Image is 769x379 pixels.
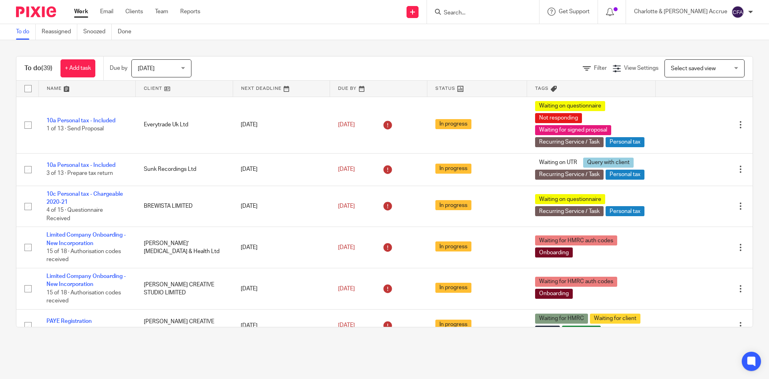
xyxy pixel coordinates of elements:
[46,232,126,246] a: Limited Company Onboarding - New Incorporation
[606,137,644,147] span: Personal tax
[46,171,113,176] span: 3 of 13 · Prepare tax return
[594,65,607,71] span: Filter
[125,8,143,16] a: Clients
[46,249,121,263] span: 15 of 18 · Authorisation codes received
[136,227,233,268] td: [PERSON_NAME]’ [MEDICAL_DATA] & Health Ltd
[233,227,330,268] td: [DATE]
[136,153,233,186] td: Sunk Recordings Ltd
[590,314,640,324] span: Waiting for client
[535,137,604,147] span: Recurring Service / Task
[100,8,113,16] a: Email
[535,194,605,204] span: Waiting on questionnaire
[338,203,355,209] span: [DATE]
[46,118,115,124] a: 10a Personal tax - Included
[338,122,355,128] span: [DATE]
[338,323,355,328] span: [DATE]
[42,24,77,40] a: Reassigned
[46,126,104,132] span: 1 of 13 · Send Proposal
[233,186,330,227] td: [DATE]
[233,309,330,342] td: [DATE]
[46,191,123,205] a: 10c Personal tax - Chargeable 2020-21
[110,64,127,72] p: Due by
[24,64,52,73] h1: To do
[60,59,95,77] a: + Add task
[535,86,549,91] span: Tags
[118,24,137,40] a: Done
[46,162,115,168] a: 10a Personal tax - Included
[535,314,588,324] span: Waiting for HMRC
[46,327,127,332] span: 3 of 4 · Apply for Agent Authority
[46,207,103,221] span: 4 of 15 · Questionnaire Received
[136,309,233,342] td: [PERSON_NAME] CREATIVE STUDIO LIMITED
[583,158,634,168] span: Query with client
[338,286,355,292] span: [DATE]
[535,326,560,336] span: Payroll
[535,125,611,135] span: Waiting for signed proposal
[16,6,56,17] img: Pixie
[535,235,617,245] span: Waiting for HMRC auth codes
[180,8,200,16] a: Reports
[136,186,233,227] td: BREWISTA LIMITED
[443,10,515,17] input: Search
[535,247,573,257] span: Onboarding
[233,97,330,153] td: [DATE]
[41,65,52,71] span: (39)
[435,241,471,251] span: In progress
[338,245,355,250] span: [DATE]
[136,97,233,153] td: Everytrade Uk Ltd
[634,8,727,16] p: Charlotte & [PERSON_NAME] Accrue
[338,166,355,172] span: [DATE]
[138,66,155,71] span: [DATE]
[136,268,233,310] td: [PERSON_NAME] CREATIVE STUDIO LIMITED
[535,289,573,299] span: Onboarding
[559,9,590,14] span: Get Support
[46,274,126,287] a: Limited Company Onboarding - New Incorporation
[535,158,581,168] span: Waiting on UTR
[624,65,658,71] span: View Settings
[46,290,121,304] span: 15 of 18 · Authorisation codes received
[155,8,168,16] a: Team
[435,164,471,174] span: In progress
[435,119,471,129] span: In progress
[731,6,744,18] img: svg%3E
[16,24,36,40] a: To do
[671,66,716,71] span: Select saved view
[83,24,112,40] a: Snoozed
[535,101,605,111] span: Waiting on questionnaire
[535,277,617,287] span: Waiting for HMRC auth codes
[435,200,471,210] span: In progress
[535,170,604,180] span: Recurring Service / Task
[562,326,601,336] span: Admin Tasks
[606,170,644,180] span: Personal tax
[74,8,88,16] a: Work
[606,206,644,216] span: Personal tax
[435,283,471,293] span: In progress
[435,320,471,330] span: In progress
[535,113,582,123] span: Not responding
[535,206,604,216] span: Recurring Service / Task
[233,268,330,310] td: [DATE]
[233,153,330,186] td: [DATE]
[46,318,92,324] a: PAYE Registration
